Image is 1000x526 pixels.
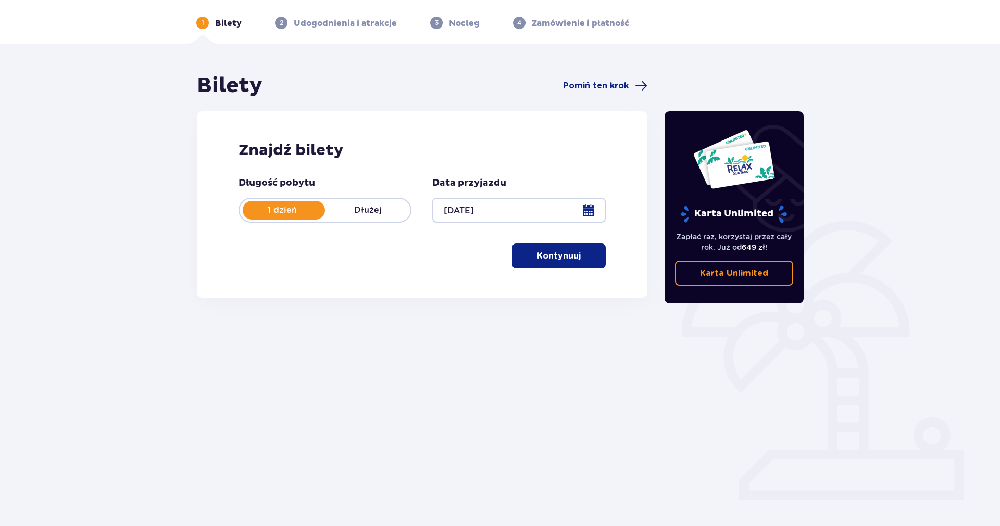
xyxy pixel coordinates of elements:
[294,18,397,29] p: Udogodnienia i atrakcje
[202,18,204,28] p: 1
[537,250,581,262] p: Kontynuuj
[700,267,768,279] p: Karta Unlimited
[675,232,794,252] p: Zapłać raz, korzystaj przez cały rok. Już od !
[532,18,629,29] p: Zamówienie i płatność
[512,243,606,268] button: Kontynuuj
[239,177,315,189] p: Długość pobytu
[240,204,325,216] p: 1 dzień
[449,18,480,29] p: Nocleg
[517,18,521,28] p: 4
[325,204,410,216] p: Dłużej
[432,177,506,189] p: Data przyjazdu
[563,80,629,92] span: Pomiń ten krok
[239,140,606,160] h2: Znajdź bilety
[742,243,765,251] span: 649 zł
[435,18,439,28] p: 3
[680,205,788,223] p: Karta Unlimited
[675,261,794,286] a: Karta Unlimited
[215,18,242,29] p: Bilety
[197,73,262,99] h1: Bilety
[563,80,647,92] a: Pomiń ten krok
[280,18,283,28] p: 2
